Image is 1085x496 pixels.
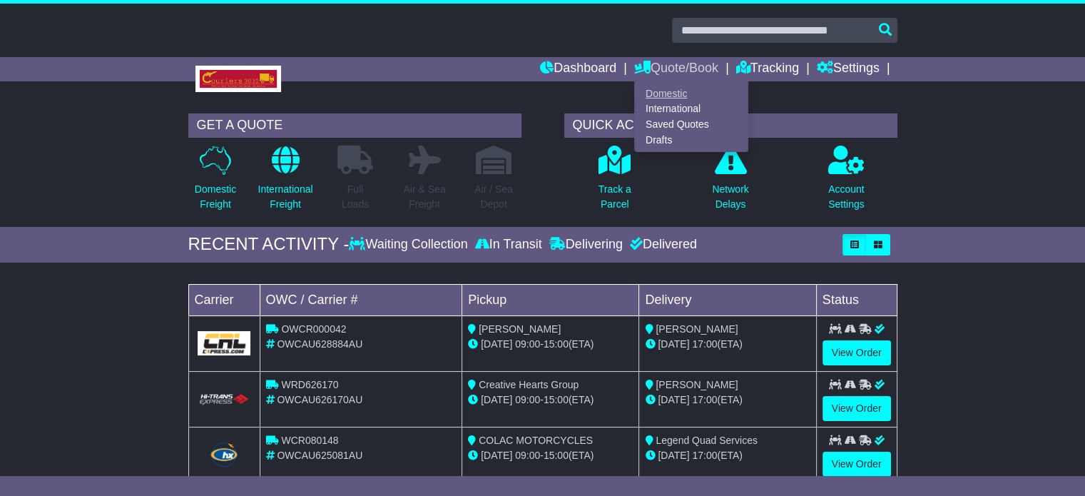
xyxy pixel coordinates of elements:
[208,440,240,469] img: Hunter_Express.png
[635,86,748,101] a: Domestic
[822,452,891,477] a: View Order
[337,182,373,212] p: Full Loads
[479,323,561,335] span: [PERSON_NAME]
[635,132,748,148] a: Drafts
[645,337,810,352] div: (ETA)
[817,57,880,81] a: Settings
[828,182,865,212] p: Account Settings
[515,450,540,461] span: 09:00
[277,338,362,350] span: OWCAU628884AU
[194,145,237,220] a: DomesticFreight
[711,145,749,220] a: NetworkDelays
[472,237,546,253] div: In Transit
[462,284,639,315] td: Pickup
[257,145,313,220] a: InternationalFreight
[822,340,891,365] a: View Order
[468,448,633,463] div: - (ETA)
[656,379,738,390] span: [PERSON_NAME]
[479,379,579,390] span: Creative Hearts Group
[626,237,697,253] div: Delivered
[546,237,626,253] div: Delivering
[188,113,521,138] div: GET A QUOTE
[692,450,717,461] span: 17:00
[692,394,717,405] span: 17:00
[645,448,810,463] div: (ETA)
[260,284,462,315] td: OWC / Carrier #
[198,331,251,355] img: GetCarrierServiceLogo
[656,323,738,335] span: [PERSON_NAME]
[658,338,689,350] span: [DATE]
[481,338,512,350] span: [DATE]
[639,284,816,315] td: Delivery
[281,379,338,390] span: WRD626170
[188,234,350,255] div: RECENT ACTIVITY -
[658,394,689,405] span: [DATE]
[515,394,540,405] span: 09:00
[281,323,346,335] span: OWCR000042
[598,182,631,212] p: Track a Parcel
[540,57,616,81] a: Dashboard
[481,394,512,405] span: [DATE]
[712,182,748,212] p: Network Delays
[822,396,891,421] a: View Order
[481,450,512,461] span: [DATE]
[692,338,717,350] span: 17:00
[635,117,748,133] a: Saved Quotes
[827,145,865,220] a: AccountSettings
[658,450,689,461] span: [DATE]
[564,113,897,138] div: QUICK ACTIONS
[544,450,569,461] span: 15:00
[544,338,569,350] span: 15:00
[656,435,757,446] span: Legend Quad Services
[645,393,810,408] div: (ETA)
[816,284,897,315] td: Status
[277,394,362,405] span: OWCAU626170AU
[634,81,748,152] div: Quote/Book
[635,101,748,117] a: International
[515,338,540,350] span: 09:00
[544,394,569,405] span: 15:00
[474,182,513,212] p: Air / Sea Depot
[468,393,633,408] div: - (ETA)
[598,145,632,220] a: Track aParcel
[258,182,312,212] p: International Freight
[349,237,471,253] div: Waiting Collection
[468,337,633,352] div: - (ETA)
[195,182,236,212] p: Domestic Freight
[403,182,445,212] p: Air & Sea Freight
[736,57,799,81] a: Tracking
[281,435,338,446] span: WCR080148
[277,450,362,461] span: OWCAU625081AU
[479,435,593,446] span: COLAC MOTORCYCLES
[198,393,251,407] img: HiTrans.png
[634,57,718,81] a: Quote/Book
[188,284,260,315] td: Carrier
